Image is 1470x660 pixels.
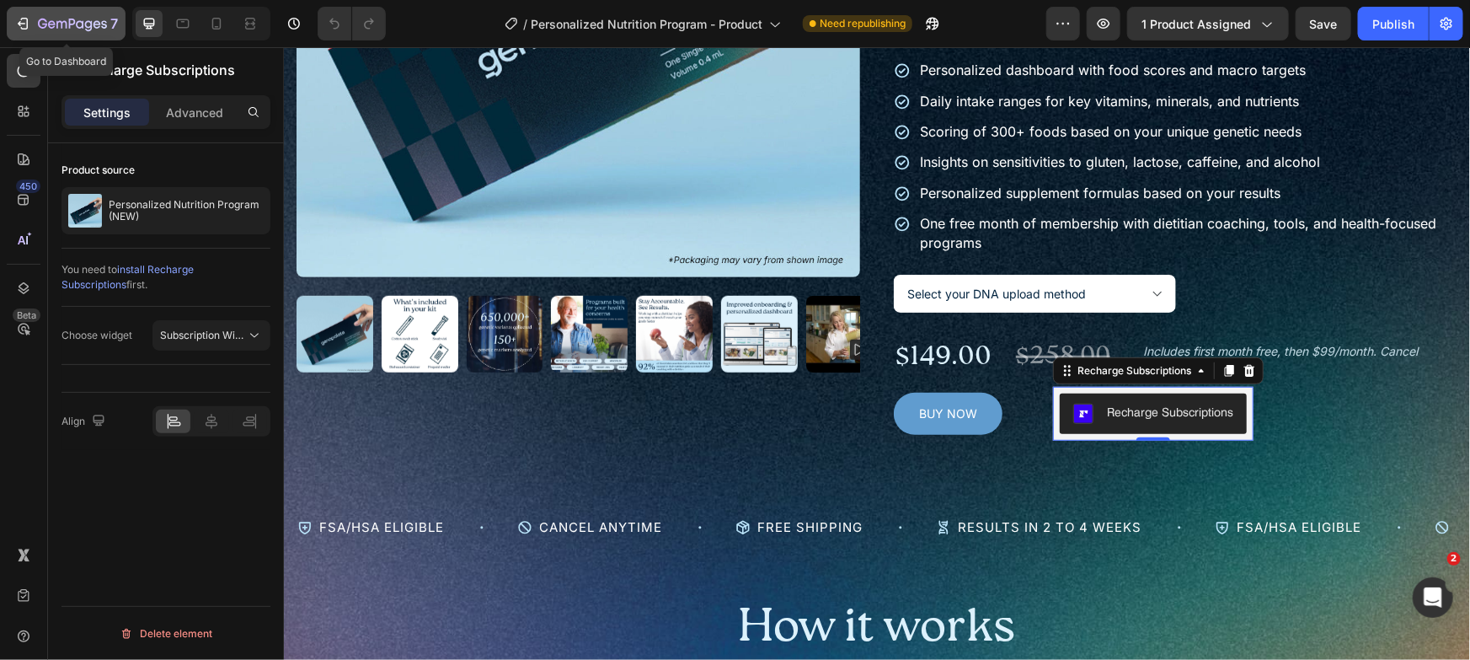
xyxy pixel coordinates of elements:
div: Recharge Subscriptions [823,357,949,374]
div: BUY NOW [635,359,693,374]
button: Publish [1358,7,1429,40]
p: FSA/HSA Eligible [35,474,160,486]
div: Undo/Redo [318,7,386,40]
div: Publish [1372,15,1414,33]
div: $149.00 [610,291,709,330]
div: Recharge Subscriptions [790,316,911,331]
span: Subscription Widget [160,329,256,341]
button: Recharge Subscriptions [776,346,963,387]
h2: Includes first month free, then $99/month. Cancel anytime. [849,292,1173,329]
div: Product source [61,163,135,178]
p: FSA/HSA Eligible [953,474,1077,486]
img: product feature img [68,194,102,228]
iframe: To enrich screen reader interactions, please activate Accessibility in Grammarly extension settings [284,47,1470,660]
span: Personalized Nutrition Program - Product [531,15,762,33]
iframe: Intercom live chat [1413,577,1453,618]
p: Recharge Subscriptions [82,60,264,80]
p: Scoring of 300+ foods based on your unique genetic needs [636,75,1171,94]
span: Need republishing [820,16,906,31]
p: CANCEL ANYTIME [1173,474,1296,486]
button: 7 [7,7,126,40]
button: BUY NOW [610,346,719,388]
p: CANCEL ANYTIME [255,474,378,486]
div: Beta [13,309,40,322]
div: Choose widget [61,328,132,343]
p: Insights on sensitivities to gluten, lactose, caffeine, and alcohol [636,105,1171,124]
p: Personalized Nutrition Program (NEW) [109,199,264,223]
span: Save [1310,17,1338,31]
div: Delete element [120,624,212,644]
p: Personalized supplement formulas based on your results [636,137,1171,155]
span: install Recharge Subscriptions [61,263,194,291]
span: 1 product assigned [1141,15,1251,33]
p: One free month of membership with dietitian coaching, tools, and health-focused programs [636,167,1171,205]
button: Subscription Widget [152,320,270,351]
button: Save [1296,7,1351,40]
p: Results in 2 to 4 weeks [674,474,858,486]
p: 7 [110,13,118,34]
div: $258.00 [730,292,828,328]
button: 1 product assigned [1127,7,1289,40]
p: Advanced [166,104,223,121]
div: You need to first. [61,262,270,292]
p: Settings [83,104,131,121]
div: Align [61,410,109,433]
button: Delete element [61,620,270,647]
span: / [523,15,527,33]
p: FREE Shipping [473,474,579,486]
span: 2 [1447,552,1461,566]
h2: How it works [13,550,1173,614]
div: 450 [16,180,40,193]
